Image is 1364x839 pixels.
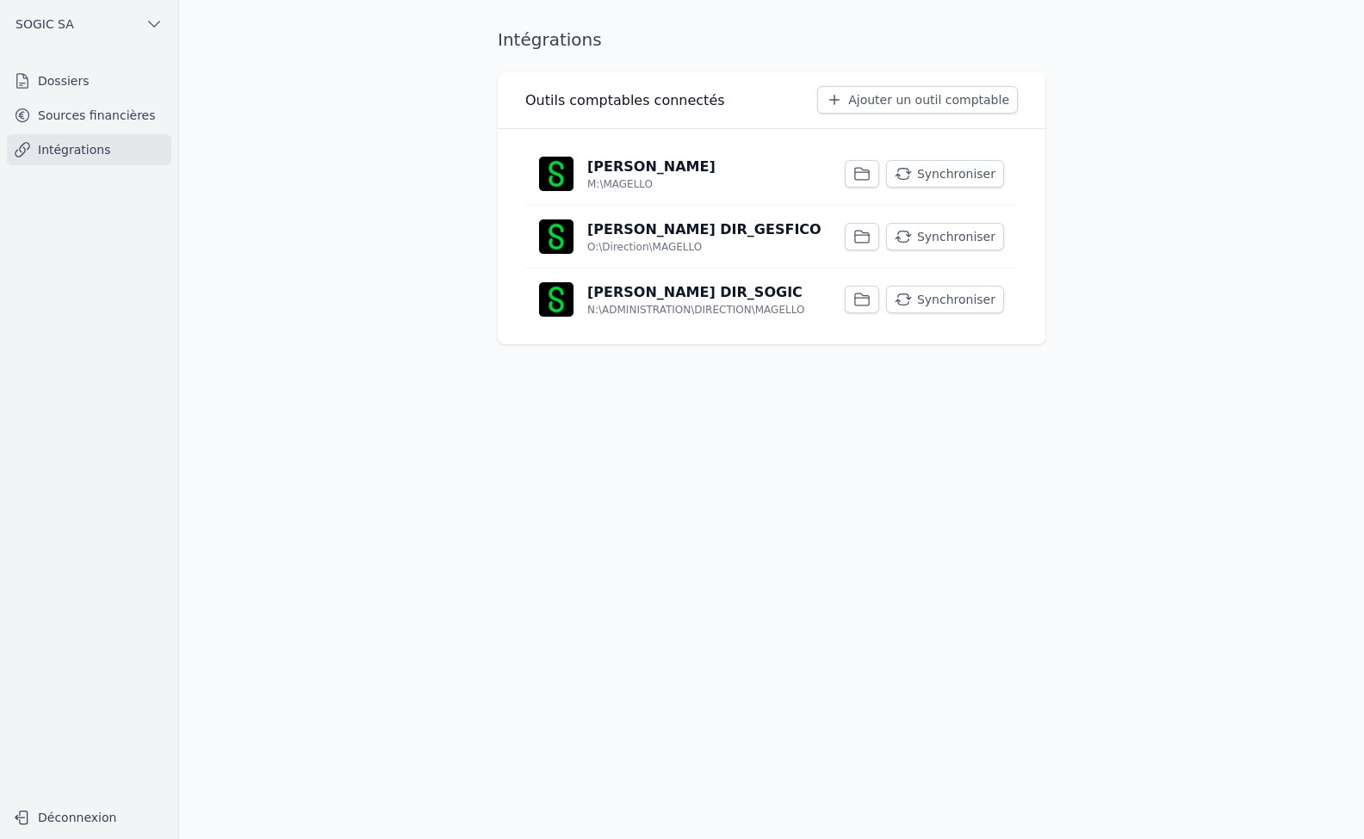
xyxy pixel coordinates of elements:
[7,10,171,38] button: SOGIC SA
[886,160,1004,188] button: Synchroniser
[498,28,602,52] h1: Intégrations
[7,134,171,165] a: Intégrations
[587,219,821,240] p: [PERSON_NAME] DIR_GESFICO
[525,268,1018,330] a: [PERSON_NAME] DIR_SOGIC N:\ADMINISTRATION\DIRECTION\MAGELLO Synchroniser
[7,65,171,96] a: Dossiers
[525,206,1018,268] a: [PERSON_NAME] DIR_GESFICO O:\Direction\MAGELLO Synchroniser
[525,90,725,111] h3: Outils comptables connectés
[587,177,653,191] p: M:\MAGELLO
[15,15,74,33] span: SOGIC SA
[817,86,1018,114] button: Ajouter un outil comptable
[7,804,171,831] button: Déconnexion
[886,286,1004,313] button: Synchroniser
[886,223,1004,250] button: Synchroniser
[587,282,803,303] p: [PERSON_NAME] DIR_SOGIC
[587,240,702,254] p: O:\Direction\MAGELLO
[587,157,716,177] p: [PERSON_NAME]
[7,100,171,131] a: Sources financières
[587,303,804,317] p: N:\ADMINISTRATION\DIRECTION\MAGELLO
[525,143,1018,205] a: [PERSON_NAME] M:\MAGELLO Synchroniser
